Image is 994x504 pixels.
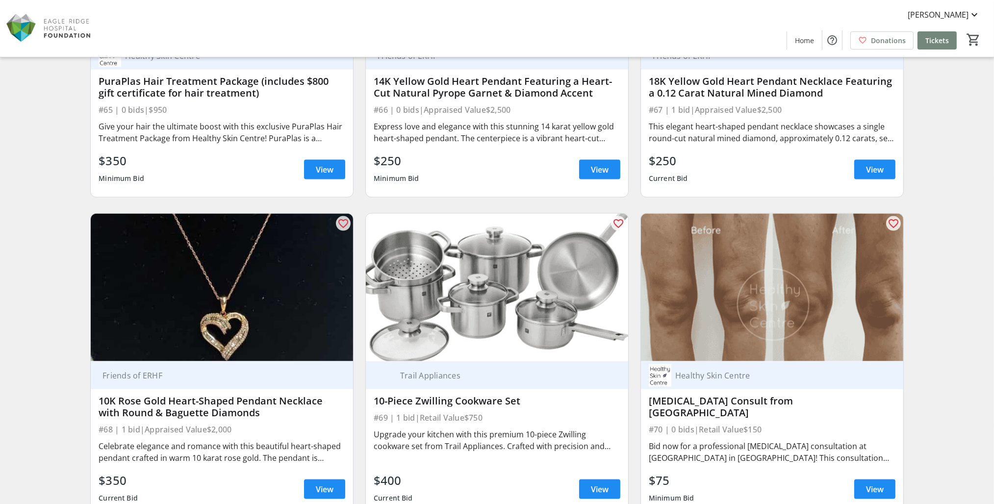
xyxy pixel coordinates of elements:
[6,4,93,53] img: Eagle Ridge Hospital Foundation's Logo
[99,103,345,117] div: #65 | 0 bids | $950
[99,472,138,489] div: $350
[591,164,609,176] span: View
[918,31,957,50] a: Tickets
[366,214,628,361] img: 10-Piece Zwilling Cookware Set
[99,170,144,187] div: Minimum Bid
[374,170,419,187] div: Minimum Bid
[649,170,688,187] div: Current Bid
[649,76,895,99] div: 18K Yellow Gold Heart Pendant Necklace Featuring a 0.12 Carat Natural Mined Diamond
[649,472,694,489] div: $75
[822,30,842,50] button: Help
[641,214,903,361] img: Sclerotherapy Consult from Healthy Skin Centre
[579,160,620,179] a: View
[99,152,144,170] div: $350
[649,395,895,419] div: [MEDICAL_DATA] Consult from [GEOGRAPHIC_DATA]
[304,479,345,499] a: View
[99,121,345,144] div: Give your hair the ultimate boost with this exclusive PuraPlas Hair Treatment Package from Health...
[908,9,969,21] span: [PERSON_NAME]
[374,103,620,117] div: #66 | 0 bids | Appraised Value $2,500
[374,411,620,425] div: #69 | 1 bid | Retail Value $750
[649,364,671,387] img: Healthy Skin Centre
[99,76,345,99] div: PuraPlas Hair Treatment Package (includes $800 gift certificate for hair treatment)
[396,371,609,380] div: Trail Appliances
[374,395,620,407] div: 10-Piece Zwilling Cookware Set
[888,218,899,229] mat-icon: favorite_outline
[787,31,822,50] a: Home
[99,395,345,419] div: 10K Rose Gold Heart-Shaped Pendant Necklace with Round & Baguette Diamonds
[99,371,333,380] div: Friends of ERHF
[925,35,949,46] span: Tickets
[795,35,814,46] span: Home
[374,152,419,170] div: $250
[374,472,413,489] div: $400
[99,423,345,436] div: #68 | 1 bid | Appraised Value $2,000
[965,31,982,49] button: Cart
[850,31,914,50] a: Donations
[612,218,624,229] mat-icon: favorite_outline
[671,371,884,380] div: Healthy Skin Centre
[304,160,345,179] a: View
[99,440,345,464] div: Celebrate elegance and romance with this beautiful heart-shaped pendant crafted in warm 10 karat ...
[374,428,620,452] div: Upgrade your kitchen with this premium 10-piece Zwilling cookware set from Trail Appliances. Craf...
[854,479,895,499] a: View
[866,164,884,176] span: View
[579,479,620,499] a: View
[374,76,620,99] div: 14K Yellow Gold Heart Pendant Featuring a Heart-Cut Natural Pyrope Garnet & Diamond Accent
[649,152,688,170] div: $250
[337,218,349,229] mat-icon: favorite_outline
[871,35,906,46] span: Donations
[316,483,333,495] span: View
[591,483,609,495] span: View
[649,103,895,117] div: #67 | 1 bid | Appraised Value $2,500
[854,160,895,179] a: View
[374,121,620,144] div: Express love and elegance with this stunning 14 karat yellow gold heart-shaped pendant. The cente...
[316,164,333,176] span: View
[866,483,884,495] span: View
[649,440,895,464] div: Bid now for a professional [MEDICAL_DATA] consultation at [GEOGRAPHIC_DATA] in [GEOGRAPHIC_DATA]!...
[91,214,353,361] img: 10K Rose Gold Heart-Shaped Pendant Necklace with Round & Baguette Diamonds
[374,364,396,387] img: Trail Appliances
[900,7,988,23] button: [PERSON_NAME]
[649,121,895,144] div: This elegant heart-shaped pendant necklace showcases a single round-cut natural mined diamond, ap...
[649,423,895,436] div: #70 | 0 bids | Retail Value $150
